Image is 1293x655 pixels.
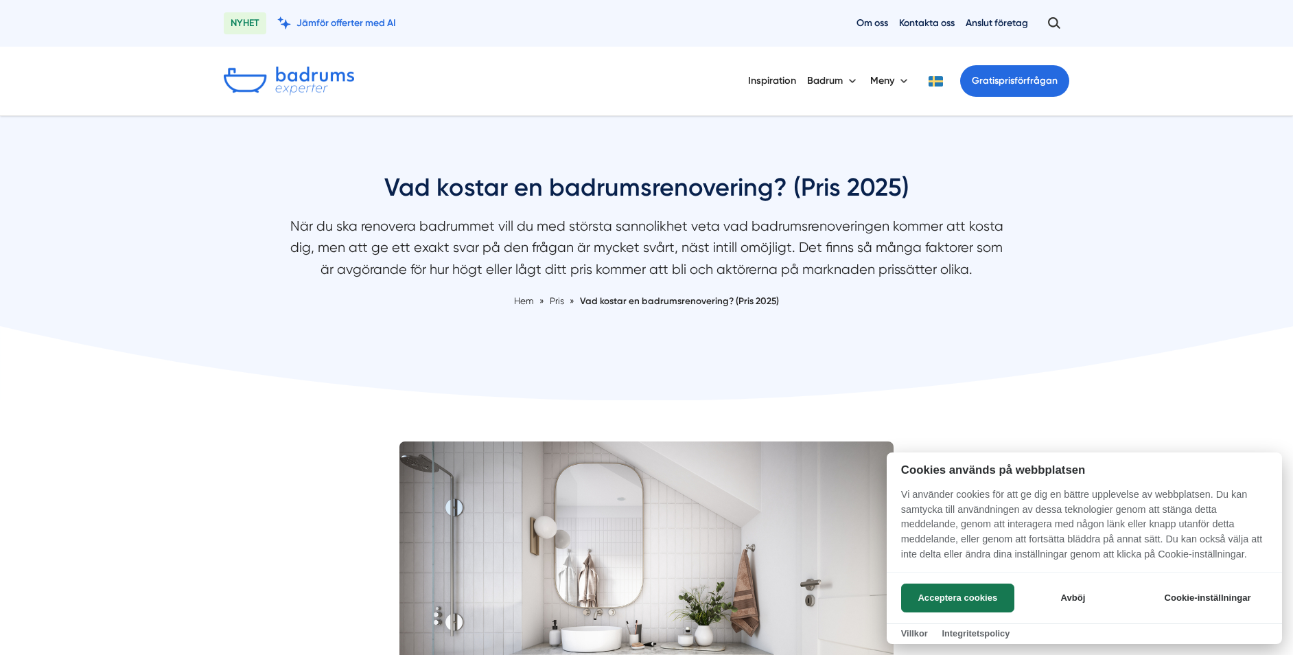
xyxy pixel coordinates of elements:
[1148,584,1268,612] button: Cookie-inställningar
[901,584,1014,612] button: Acceptera cookies
[887,487,1282,571] p: Vi använder cookies för att ge dig en bättre upplevelse av webbplatsen. Du kan samtycka till anvä...
[1018,584,1128,612] button: Avböj
[887,463,1282,476] h2: Cookies används på webbplatsen
[901,628,928,639] a: Villkor
[942,628,1010,639] a: Integritetspolicy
